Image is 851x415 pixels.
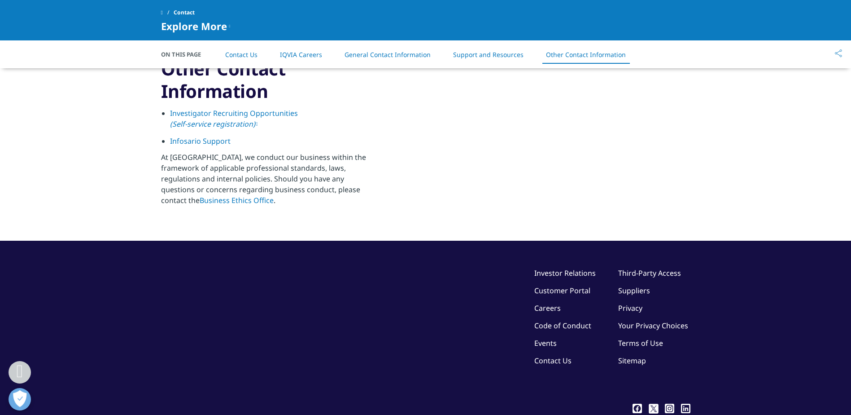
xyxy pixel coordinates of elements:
a: Terms of Use [618,338,663,348]
a: Third-Party Access [618,268,681,278]
h3: Other Contact Information [161,57,379,102]
span: Contact [174,4,195,21]
button: Open Preferences [9,388,31,411]
a: Support and Resources [453,50,524,59]
a: Privacy [618,303,642,313]
a: General Contact Information [345,50,431,59]
a: Sitemap [618,356,646,366]
em: (Self-service registration) [170,119,255,129]
a: IQVIA Careers [280,50,322,59]
a: Infosario Support [170,136,231,146]
img: Iqvia Human data science [410,50,672,218]
a: Customer Portal [534,286,590,296]
span: Explore More [161,21,227,31]
a: Events [534,338,557,348]
a: Investor Relations [534,268,596,278]
a: Your Privacy Choices [618,321,690,331]
a: Contact Us [534,356,572,366]
a: Suppliers [618,286,650,296]
a: Code of Conduct [534,321,591,331]
p: At [GEOGRAPHIC_DATA], we conduct our business within the framework of applicable professional sta... [161,152,379,211]
a: Careers [534,303,561,313]
a: Investigator Recruiting Opportunities (Self-service registration) [170,108,298,129]
a: Other Contact Information [546,50,626,59]
a: Business Ethics Office [200,195,274,205]
a: Contact Us [225,50,257,59]
span: On This Page [161,50,210,59]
